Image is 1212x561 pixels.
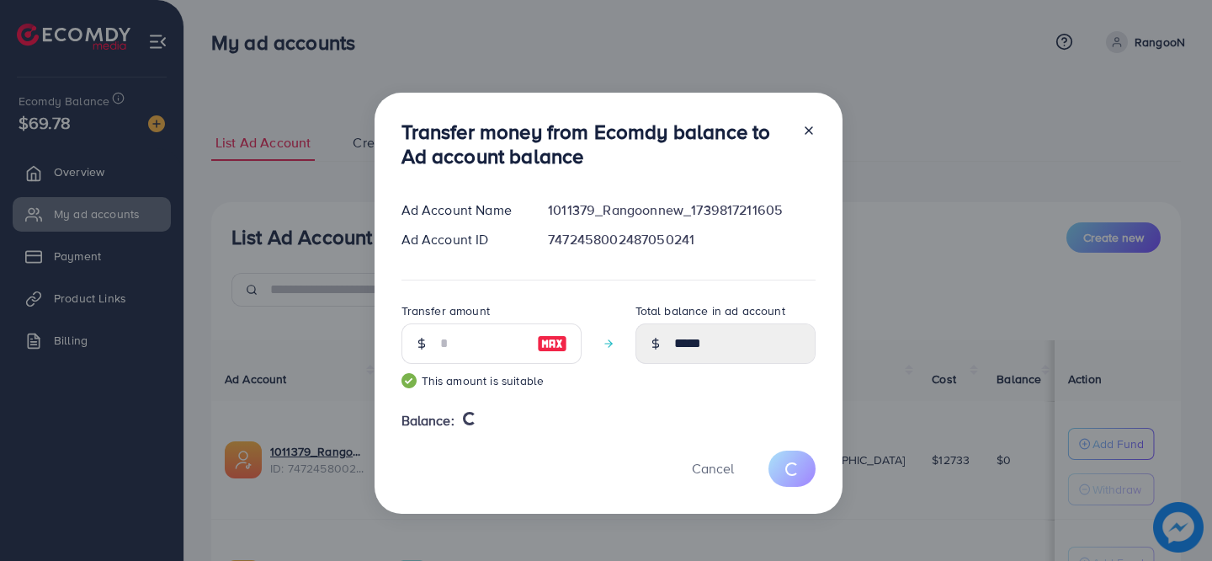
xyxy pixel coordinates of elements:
label: Total balance in ad account [635,302,785,319]
span: Cancel [692,459,734,478]
h3: Transfer money from Ecomdy balance to Ad account balance [401,120,789,168]
small: This amount is suitable [401,372,582,389]
button: Cancel [671,451,755,487]
img: guide [401,373,417,388]
div: Ad Account ID [388,230,535,249]
span: Balance: [401,411,454,430]
div: 7472458002487050241 [534,230,828,249]
div: 1011379_Rangoonnew_1739817211605 [534,200,828,220]
div: Ad Account Name [388,200,535,220]
label: Transfer amount [401,302,490,319]
img: image [537,334,567,354]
